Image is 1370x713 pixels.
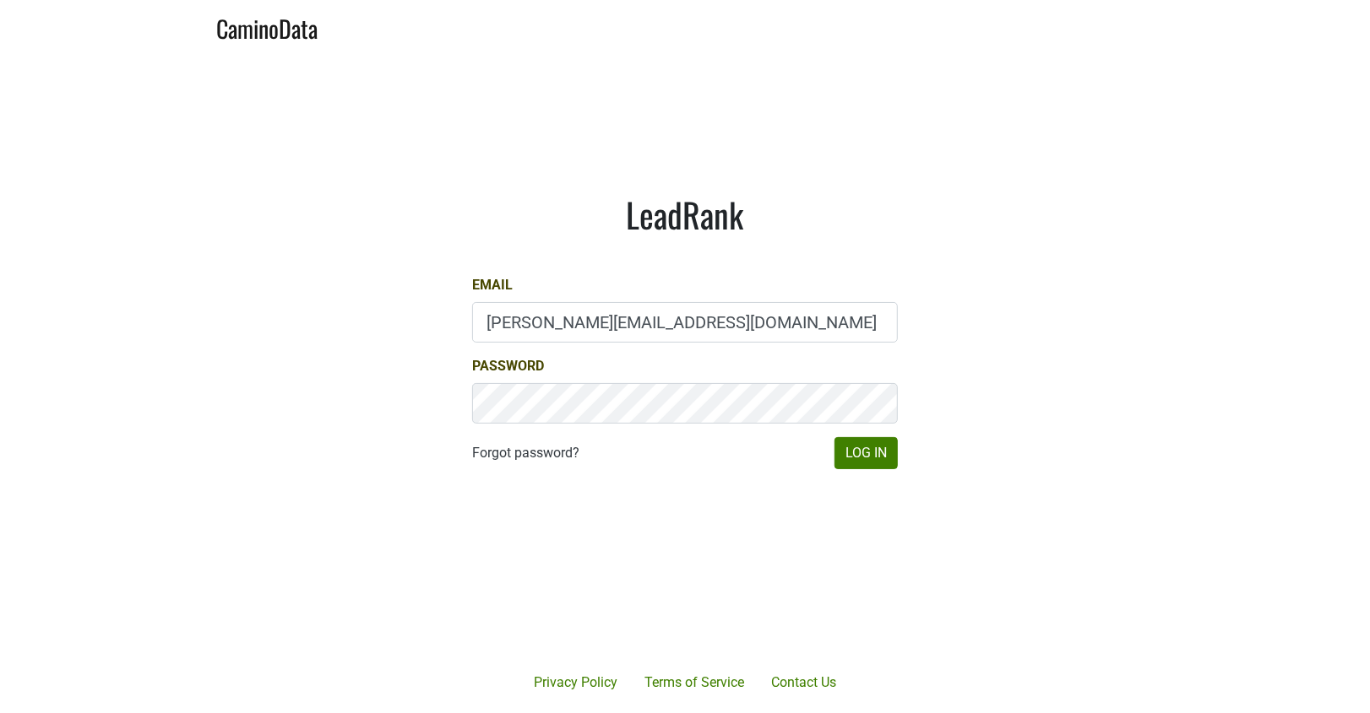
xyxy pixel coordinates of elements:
a: CaminoData [216,7,318,46]
a: Terms of Service [631,666,758,699]
button: Log In [835,437,898,469]
h1: LeadRank [472,194,898,235]
label: Email [472,275,513,295]
label: Password [472,356,544,376]
a: Privacy Policy [520,666,631,699]
a: Contact Us [758,666,850,699]
a: Forgot password? [472,443,579,463]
